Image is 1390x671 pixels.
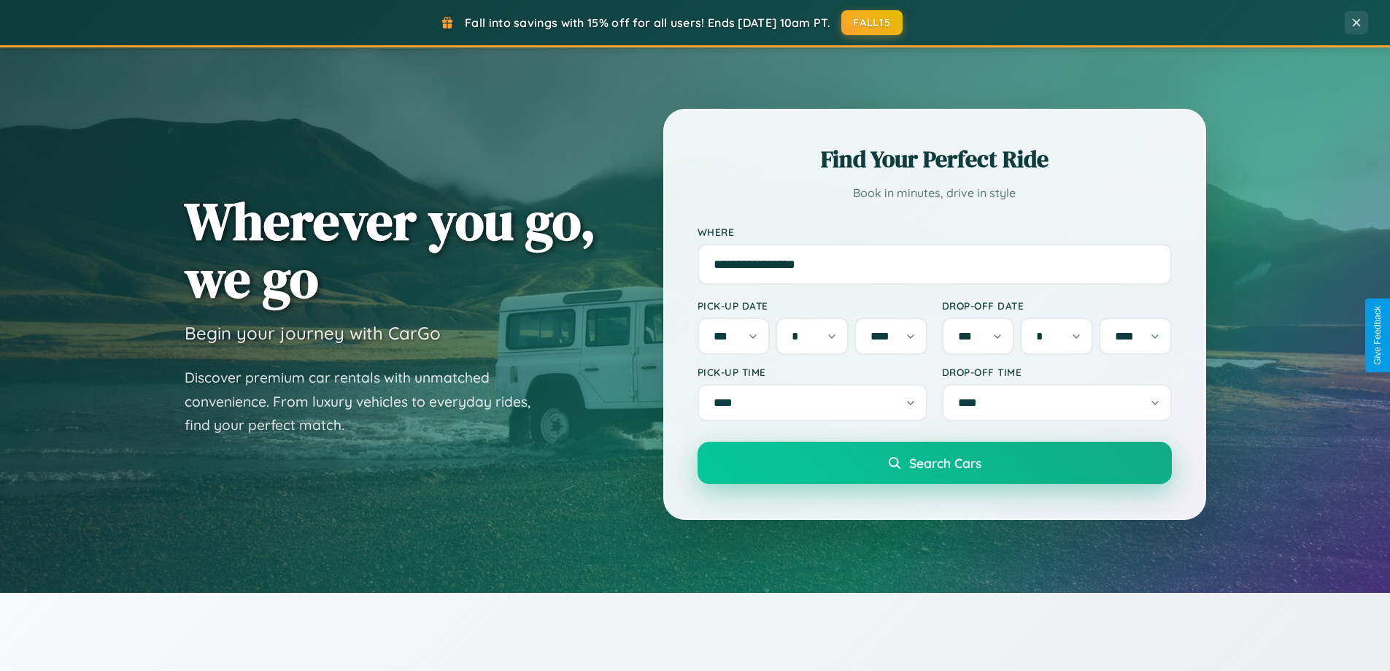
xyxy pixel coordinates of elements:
h2: Find Your Perfect Ride [698,143,1172,175]
div: Give Feedback [1372,306,1383,365]
label: Drop-off Date [942,299,1172,312]
label: Where [698,226,1172,238]
button: FALL15 [841,10,903,35]
label: Pick-up Date [698,299,927,312]
h3: Begin your journey with CarGo [185,322,441,344]
label: Pick-up Time [698,366,927,378]
label: Drop-off Time [942,366,1172,378]
span: Fall into savings with 15% off for all users! Ends [DATE] 10am PT. [465,15,830,30]
p: Discover premium car rentals with unmatched convenience. From luxury vehicles to everyday rides, ... [185,366,549,437]
span: Search Cars [909,455,981,471]
p: Book in minutes, drive in style [698,183,1172,204]
button: Search Cars [698,442,1172,484]
h1: Wherever you go, we go [185,192,596,307]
